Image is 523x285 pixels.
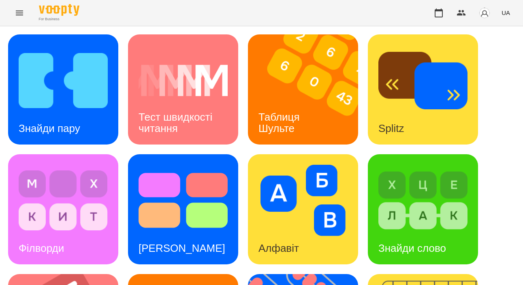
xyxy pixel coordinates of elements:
[19,122,80,134] h3: Знайди пару
[248,34,368,145] img: Таблиця Шульте
[10,3,29,23] button: Menu
[479,7,490,19] img: avatar_s.png
[39,17,79,22] span: For Business
[378,45,467,116] img: Splitz
[498,5,513,20] button: UA
[139,165,228,236] img: Тест Струпа
[19,242,64,254] h3: Філворди
[378,122,404,134] h3: Splitz
[139,45,228,116] img: Тест швидкості читання
[19,45,108,116] img: Знайди пару
[368,154,478,264] a: Знайди словоЗнайди слово
[19,165,108,236] img: Філворди
[378,242,446,254] h3: Знайди слово
[258,242,299,254] h3: Алфавіт
[502,9,510,17] span: UA
[378,165,467,236] img: Знайди слово
[8,154,118,264] a: ФілвордиФілворди
[128,34,238,145] a: Тест швидкості читанняТест швидкості читання
[128,154,238,264] a: Тест Струпа[PERSON_NAME]
[139,242,225,254] h3: [PERSON_NAME]
[248,154,358,264] a: АлфавітАлфавіт
[8,34,118,145] a: Знайди паруЗнайди пару
[139,111,215,134] h3: Тест швидкості читання
[368,34,478,145] a: SplitzSplitz
[258,165,348,236] img: Алфавіт
[258,111,303,134] h3: Таблиця Шульте
[248,34,358,145] a: Таблиця ШультеТаблиця Шульте
[39,4,79,16] img: Voopty Logo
